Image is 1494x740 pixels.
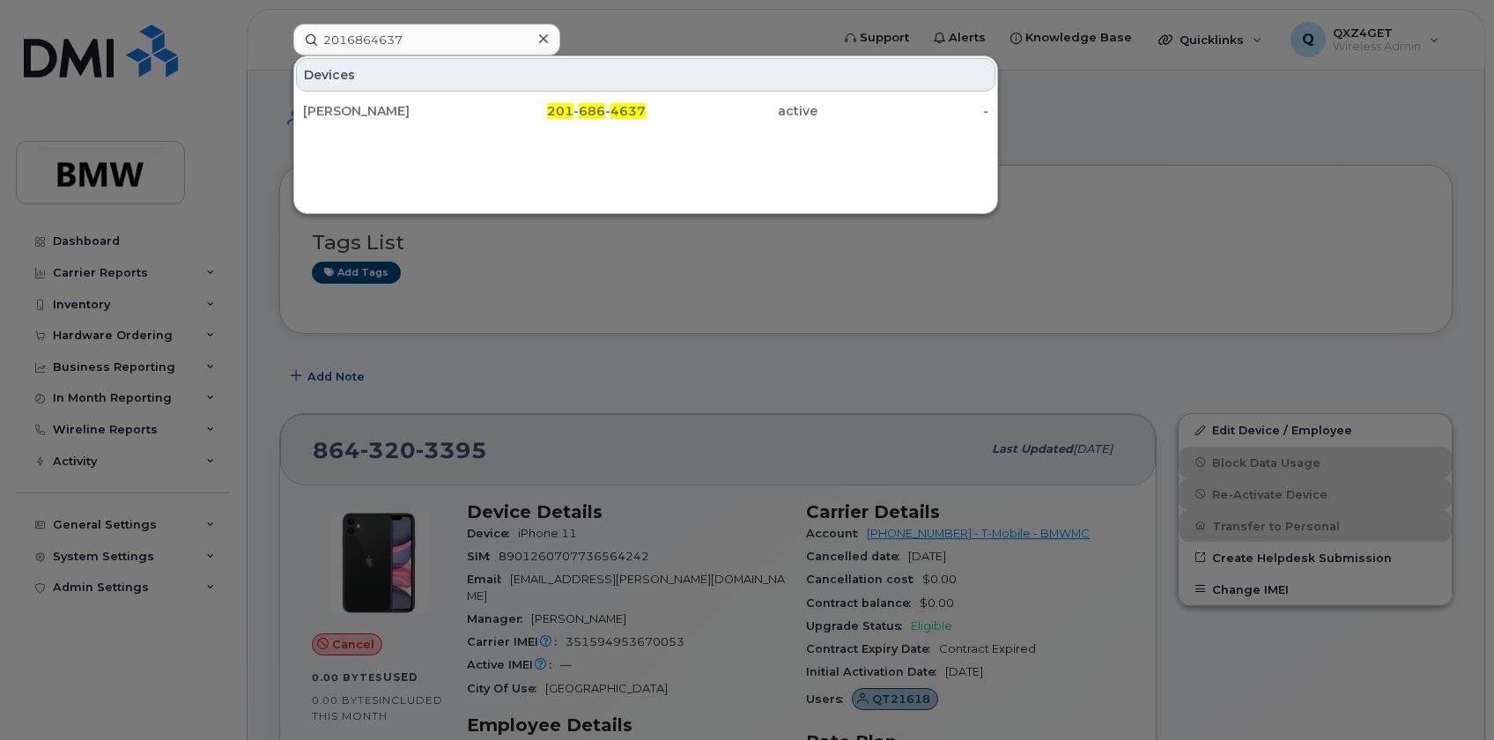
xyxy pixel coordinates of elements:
[1417,663,1481,727] iframe: Messenger Launcher
[610,103,646,119] span: 4637
[475,102,647,120] div: - -
[646,102,817,120] div: active
[817,102,989,120] div: -
[296,58,995,92] div: Devices
[303,102,475,120] div: [PERSON_NAME]
[547,103,573,119] span: 201
[579,103,605,119] span: 686
[296,95,995,127] a: [PERSON_NAME]201-686-4637active-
